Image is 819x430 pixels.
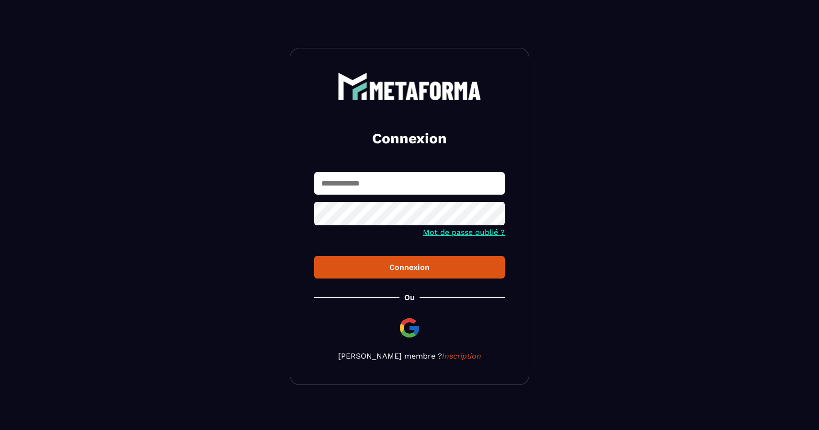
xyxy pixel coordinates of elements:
[338,72,481,100] img: logo
[314,72,505,100] a: logo
[322,263,497,272] div: Connexion
[314,351,505,360] p: [PERSON_NAME] membre ?
[314,256,505,279] button: Connexion
[442,351,481,360] a: Inscription
[326,129,493,148] h2: Connexion
[398,316,421,339] img: google
[404,293,415,302] p: Ou
[423,228,505,237] a: Mot de passe oublié ?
